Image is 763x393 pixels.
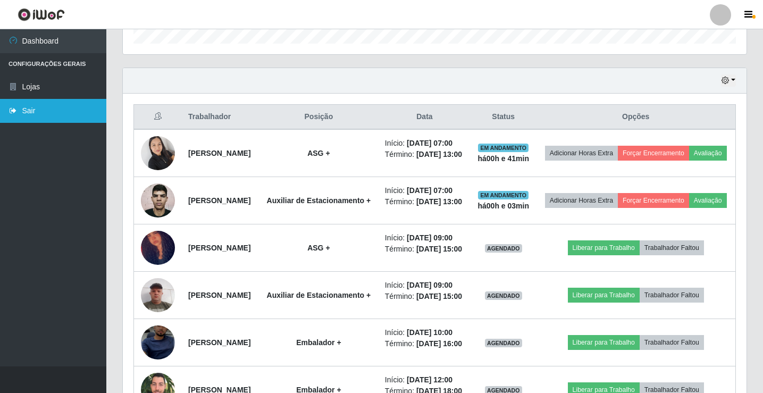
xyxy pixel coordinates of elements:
[188,291,250,299] strong: [PERSON_NAME]
[640,335,704,350] button: Trabalhador Faltou
[416,292,462,300] time: [DATE] 15:00
[385,327,464,338] li: Início:
[545,193,618,208] button: Adicionar Horas Extra
[385,185,464,196] li: Início:
[568,288,640,303] button: Liberar para Trabalho
[416,197,462,206] time: [DATE] 13:00
[416,339,462,348] time: [DATE] 16:00
[478,144,529,152] span: EM ANDAMENTO
[407,281,452,289] time: [DATE] 09:00
[141,216,175,279] img: 1743545704103.jpeg
[485,244,522,253] span: AGENDADO
[385,280,464,291] li: Início:
[477,202,529,210] strong: há 00 h e 03 min
[385,232,464,244] li: Início:
[188,196,250,205] strong: [PERSON_NAME]
[618,193,689,208] button: Forçar Encerramento
[182,105,259,130] th: Trabalhador
[407,233,452,242] time: [DATE] 09:00
[18,8,65,21] img: CoreUI Logo
[385,291,464,302] li: Término:
[407,375,452,384] time: [DATE] 12:00
[296,338,341,347] strong: Embalador +
[141,306,175,380] img: 1750699725470.jpeg
[477,154,529,163] strong: há 00 h e 41 min
[618,146,689,161] button: Forçar Encerramento
[188,338,250,347] strong: [PERSON_NAME]
[416,245,462,253] time: [DATE] 15:00
[385,338,464,349] li: Término:
[141,130,175,175] img: 1722007663957.jpeg
[689,193,727,208] button: Avaliação
[379,105,471,130] th: Data
[188,244,250,252] strong: [PERSON_NAME]
[307,149,330,157] strong: ASG +
[141,272,175,317] img: 1709375112510.jpeg
[536,105,735,130] th: Opções
[640,288,704,303] button: Trabalhador Faltou
[689,146,727,161] button: Avaliação
[485,291,522,300] span: AGENDADO
[545,146,618,161] button: Adicionar Horas Extra
[416,150,462,158] time: [DATE] 13:00
[485,339,522,347] span: AGENDADO
[407,139,452,147] time: [DATE] 07:00
[267,291,371,299] strong: Auxiliar de Estacionamento +
[141,178,175,223] img: 1750990639445.jpeg
[471,105,536,130] th: Status
[478,191,529,199] span: EM ANDAMENTO
[188,149,250,157] strong: [PERSON_NAME]
[568,240,640,255] button: Liberar para Trabalho
[407,328,452,337] time: [DATE] 10:00
[259,105,379,130] th: Posição
[385,149,464,160] li: Término:
[385,138,464,149] li: Início:
[307,244,330,252] strong: ASG +
[385,374,464,386] li: Início:
[385,196,464,207] li: Término:
[407,186,452,195] time: [DATE] 07:00
[568,335,640,350] button: Liberar para Trabalho
[640,240,704,255] button: Trabalhador Faltou
[267,196,371,205] strong: Auxiliar de Estacionamento +
[385,244,464,255] li: Término:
